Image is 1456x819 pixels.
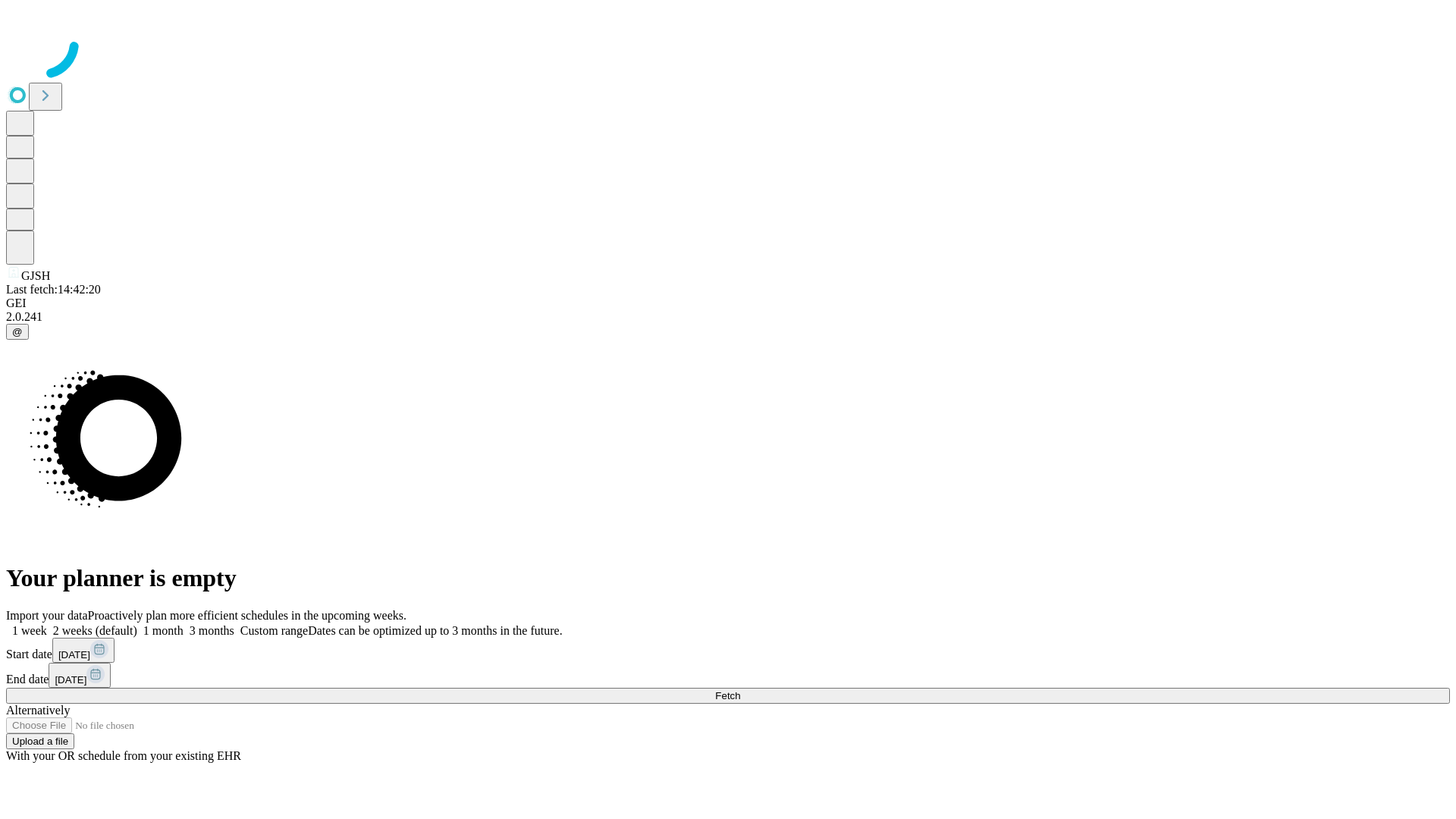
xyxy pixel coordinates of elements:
[6,638,1450,663] div: Start date
[52,638,115,663] button: [DATE]
[88,609,406,622] span: Proactively plan more efficient schedules in the upcoming weeks.
[49,663,111,688] button: [DATE]
[6,283,101,296] span: Last fetch: 14:42:20
[6,564,1450,592] h1: Your planner is empty
[6,310,1450,324] div: 2.0.241
[55,674,86,686] span: [DATE]
[58,649,90,661] span: [DATE]
[143,624,184,637] span: 1 month
[53,624,137,637] span: 2 weeks (default)
[6,733,74,749] button: Upload a file
[308,624,562,637] span: Dates can be optimized up to 3 months in the future.
[6,297,1450,310] div: GEI
[6,609,88,622] span: Import your data
[6,663,1450,688] div: End date
[240,624,308,637] span: Custom range
[21,269,50,282] span: GJSH
[6,749,241,762] span: With your OR schedule from your existing EHR
[190,624,234,637] span: 3 months
[715,690,740,701] span: Fetch
[12,624,47,637] span: 1 week
[6,688,1450,704] button: Fetch
[6,324,29,340] button: @
[12,326,23,337] span: @
[6,704,70,717] span: Alternatively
